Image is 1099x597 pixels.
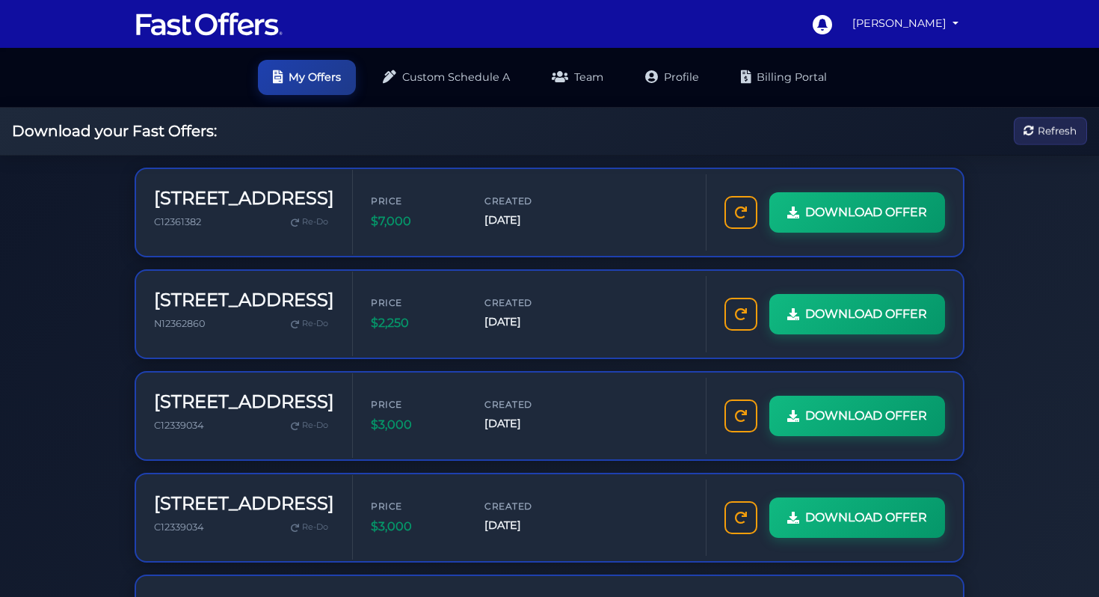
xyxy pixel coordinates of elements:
[769,294,945,334] a: DOWNLOAD OFFER
[154,216,201,227] span: C12361382
[484,499,574,513] span: Created
[371,194,461,208] span: Price
[12,122,217,140] h2: Download your Fast Offers:
[302,215,328,229] span: Re-Do
[484,296,574,310] span: Created
[805,508,927,527] span: DOWNLOAD OFFER
[285,416,334,435] a: Re-Do
[769,396,945,436] a: DOWNLOAD OFFER
[154,420,203,431] span: C12339034
[371,296,461,310] span: Price
[302,521,328,534] span: Re-Do
[154,521,203,533] span: C12339034
[154,290,334,311] h3: [STREET_ADDRESS]
[484,397,574,411] span: Created
[285,518,334,537] a: Re-Do
[371,415,461,435] span: $3,000
[154,493,334,515] h3: [STREET_ADDRESS]
[371,397,461,411] span: Price
[154,188,334,209] h3: [STREET_ADDRESS]
[302,419,328,432] span: Re-Do
[371,313,461,333] span: $2,250
[805,203,927,222] span: DOWNLOAD OFFER
[769,192,945,233] a: DOWNLOAD OFFER
[368,60,525,95] a: Custom Schedule A
[154,318,205,329] span: N12362860
[630,60,714,95] a: Profile
[258,60,356,95] a: My Offers
[1042,539,1087,584] iframe: Customerly Messenger Launcher
[769,497,945,538] a: DOWNLOAD OFFER
[484,212,574,229] span: [DATE]
[371,517,461,536] span: $3,000
[805,406,927,426] span: DOWNLOAD OFFER
[302,317,328,331] span: Re-Do
[285,314,334,334] a: Re-Do
[846,9,964,38] a: [PERSON_NAME]
[726,60,842,95] a: Billing Portal
[484,517,574,534] span: [DATE]
[484,194,574,208] span: Created
[1038,123,1077,139] span: Refresh
[484,313,574,331] span: [DATE]
[484,415,574,432] span: [DATE]
[371,212,461,231] span: $7,000
[285,212,334,232] a: Re-Do
[537,60,618,95] a: Team
[154,391,334,413] h3: [STREET_ADDRESS]
[371,499,461,513] span: Price
[805,304,927,324] span: DOWNLOAD OFFER
[1014,117,1087,145] button: Refresh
